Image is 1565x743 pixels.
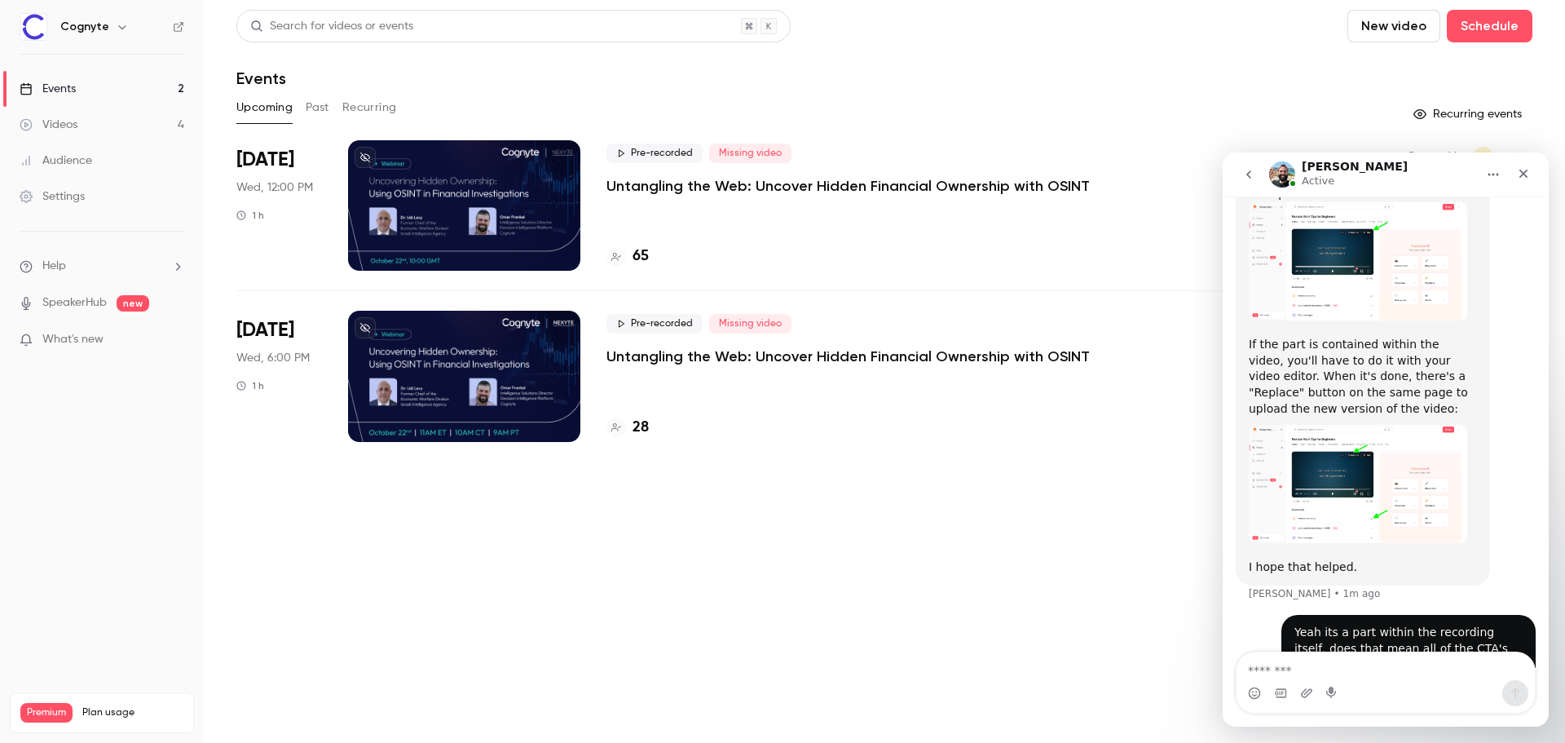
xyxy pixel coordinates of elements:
[42,258,66,275] span: Help
[236,95,293,121] button: Upcoming
[77,534,90,547] button: Upload attachment
[606,144,703,163] span: Pre-recorded
[20,703,73,723] span: Premium
[14,500,312,528] textarea: Message…
[82,706,183,719] span: Plan usage
[606,176,1090,196] a: Untangling the Web: Uncover Hidden Financial Ownership with OSINT
[1406,101,1532,127] button: Recurring events
[25,534,38,547] button: Emoji picker
[306,95,329,121] button: Past
[59,462,313,530] div: Yeah its a part within the recording itself, does that mean all of the CTA's wont work anymore te...
[1347,10,1440,42] button: New video
[342,95,397,121] button: Recurring
[20,117,77,133] div: Videos
[236,140,322,271] div: Oct 22 Wed, 12:00 PM (Asia/Jerusalem)
[26,407,254,423] div: I hope that helped.
[1477,147,1490,166] span: NA
[20,258,184,275] li: help-dropdown-opener
[20,81,76,97] div: Events
[1447,10,1532,42] button: Schedule
[606,417,649,439] a: 28
[104,534,117,547] button: Start recording
[606,245,649,268] a: 65
[1474,147,1493,166] span: Noah Adler
[51,534,64,547] button: Gif picker
[709,314,791,334] span: Missing video
[26,436,157,446] div: [PERSON_NAME] • 1m ago
[165,333,184,347] iframe: Noticeable Trigger
[20,188,85,205] div: Settings
[709,144,791,163] span: Missing video
[236,69,286,88] h1: Events
[250,18,413,35] div: Search for videos or events
[633,245,649,268] h4: 65
[42,331,104,348] span: What's new
[20,153,92,169] div: Audience
[236,311,322,441] div: Oct 22 Wed, 11:00 AM (America/New York)
[1223,153,1549,727] iframe: Intercom live chat
[60,19,109,35] h6: Cognyte
[20,14,46,40] img: Cognyte
[606,347,1090,366] a: Untangling the Web: Uncover Hidden Financial Ownership with OSINT
[236,379,264,392] div: 1 h
[606,314,703,334] span: Pre-recorded
[236,179,313,196] span: Wed, 12:00 PM
[1407,147,1467,166] span: Created by
[72,472,300,520] div: Yeah its a part within the recording itself, does that mean all of the CTA's wont work anymore te...
[236,317,294,343] span: [DATE]
[633,417,649,439] h4: 28
[13,462,313,550] div: user says…
[26,184,254,264] div: If the part is contained within the video, you'll have to do it with your video editor. When it's...
[236,147,294,173] span: [DATE]
[117,295,149,312] span: new
[42,294,107,312] a: SpeakerHub
[280,528,306,554] button: Send a message…
[236,209,264,222] div: 1 h
[236,350,310,366] span: Wed, 6:00 PM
